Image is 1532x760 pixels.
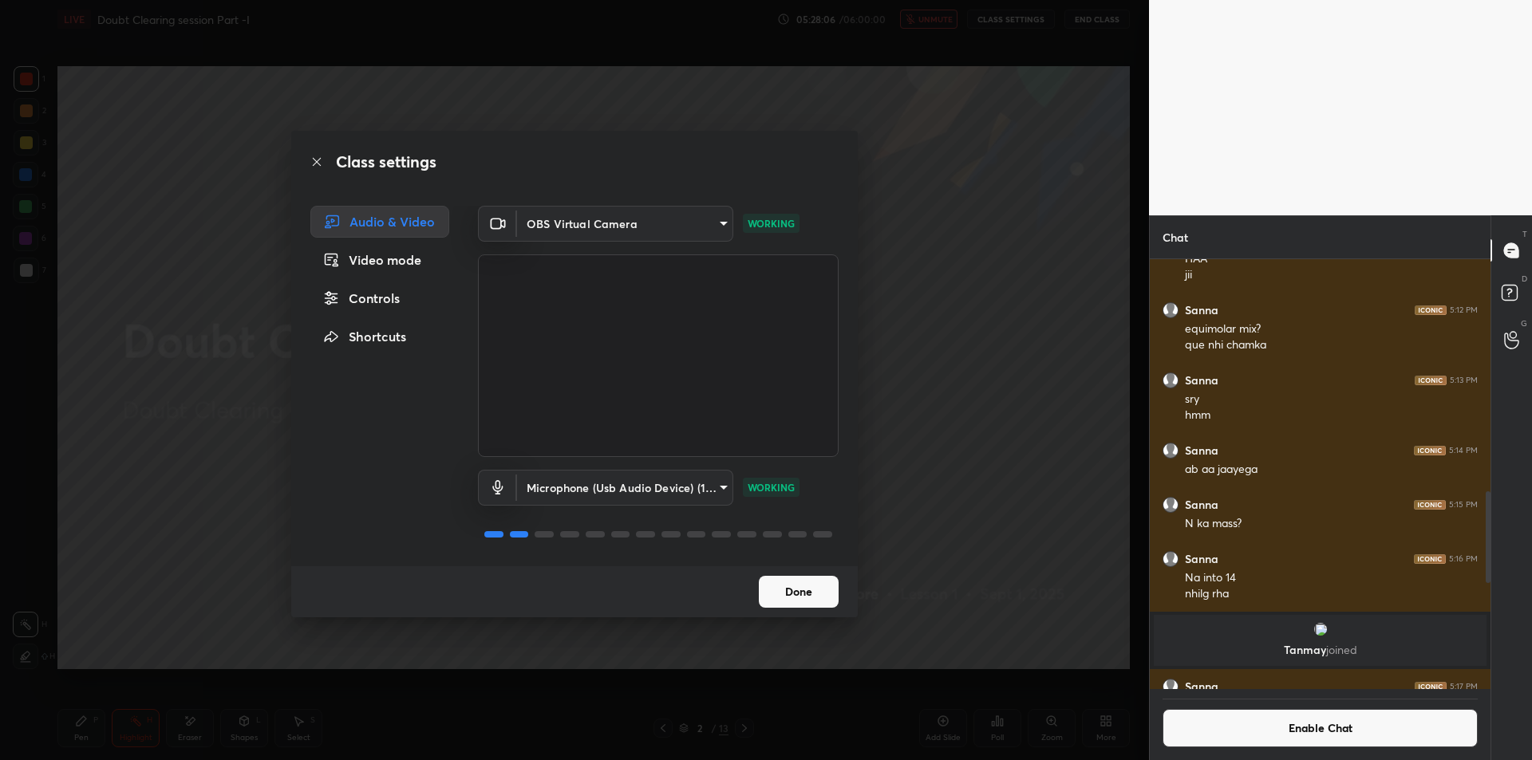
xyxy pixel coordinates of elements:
div: equimolar mix? [1185,321,1478,337]
div: HAA [1185,251,1478,267]
img: iconic-dark.1390631f.png [1414,446,1446,455]
div: OBS Virtual Camera [517,470,733,506]
img: iconic-dark.1390631f.png [1414,500,1446,510]
div: hmm [1185,408,1478,423]
div: Controls [310,282,449,314]
h6: Sanna [1185,443,1218,458]
button: Enable Chat [1163,709,1478,747]
img: iconic-dark.1390631f.png [1415,682,1447,691]
div: Video mode [310,244,449,276]
div: Shortcuts [310,321,449,352]
img: default.png [1163,443,1179,459]
span: joined [1326,642,1357,657]
div: 5:13 PM [1450,376,1478,385]
div: jii [1185,267,1478,283]
div: ab aa jaayega [1185,462,1478,478]
div: N ka mass? [1185,516,1478,532]
p: WORKING [748,216,795,230]
div: 5:17 PM [1450,682,1478,691]
p: D [1522,273,1527,285]
img: default.png [1163,497,1179,513]
img: default.png [1163,372,1179,388]
h6: Sanna [1185,498,1218,512]
h6: Sanna [1185,373,1218,388]
h6: Sanna [1185,679,1218,694]
p: WORKING [748,480,795,494]
div: Na into 14 [1185,570,1478,586]
div: 5:16 PM [1449,554,1478,564]
img: iconic-dark.1390631f.png [1415,376,1447,385]
div: OBS Virtual Camera [517,206,733,242]
div: 5:15 PM [1449,500,1478,510]
p: T [1522,228,1527,240]
button: Done [759,576,839,608]
img: default.png [1163,302,1179,318]
h6: Sanna [1185,552,1218,566]
p: Tanmay [1163,644,1477,656]
img: iconic-dark.1390631f.png [1414,554,1446,564]
div: grid [1150,259,1491,689]
p: G [1521,317,1527,329]
div: que nhi chamka [1185,337,1478,353]
p: Chat [1150,216,1201,258]
div: nhilg rha [1185,586,1478,602]
h6: Sanna [1185,303,1218,317]
div: 5:14 PM [1449,446,1478,455]
div: 5:12 PM [1450,305,1478,315]
img: iconic-dark.1390631f.png [1415,305,1447,315]
div: sry [1185,392,1478,408]
img: default.png [1163,679,1179,695]
div: Audio & Video [310,206,449,238]
img: 3 [1313,621,1329,637]
img: default.png [1163,551,1179,567]
h2: Class settings [336,150,436,174]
